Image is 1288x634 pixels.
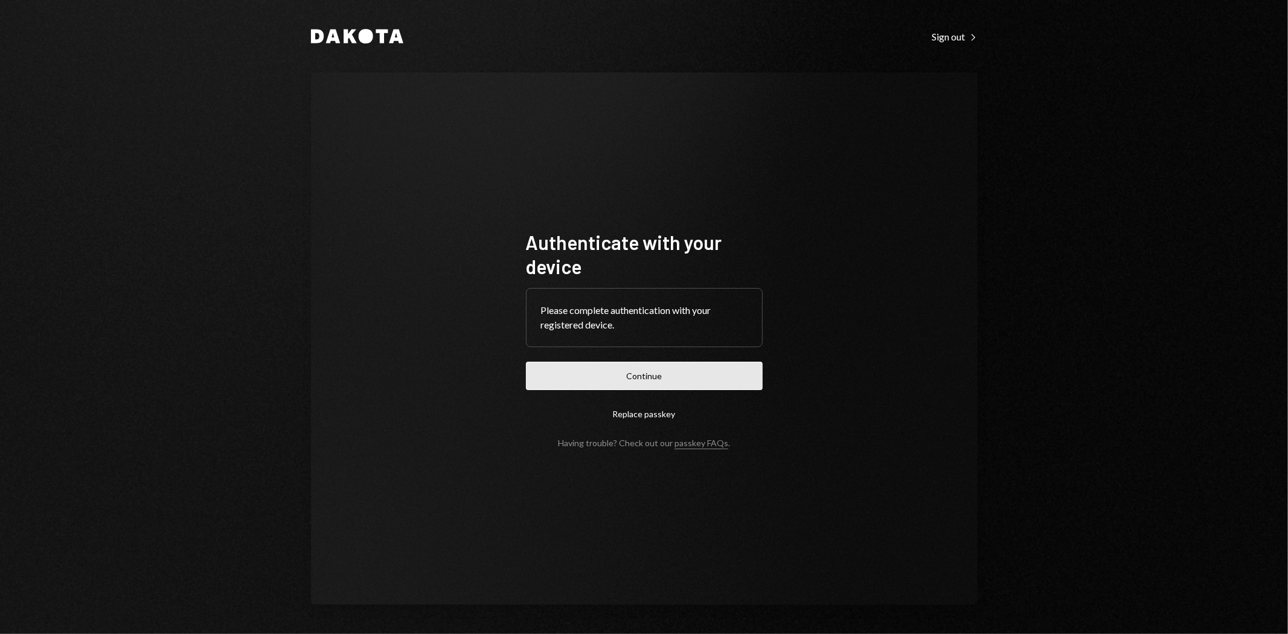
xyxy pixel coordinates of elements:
div: Having trouble? Check out our . [558,438,730,448]
button: Continue [526,362,763,390]
a: Sign out [932,30,978,43]
div: Please complete authentication with your registered device. [541,303,748,332]
button: Replace passkey [526,400,763,428]
a: passkey FAQs [674,438,728,449]
div: Sign out [932,31,978,43]
h1: Authenticate with your device [526,230,763,278]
